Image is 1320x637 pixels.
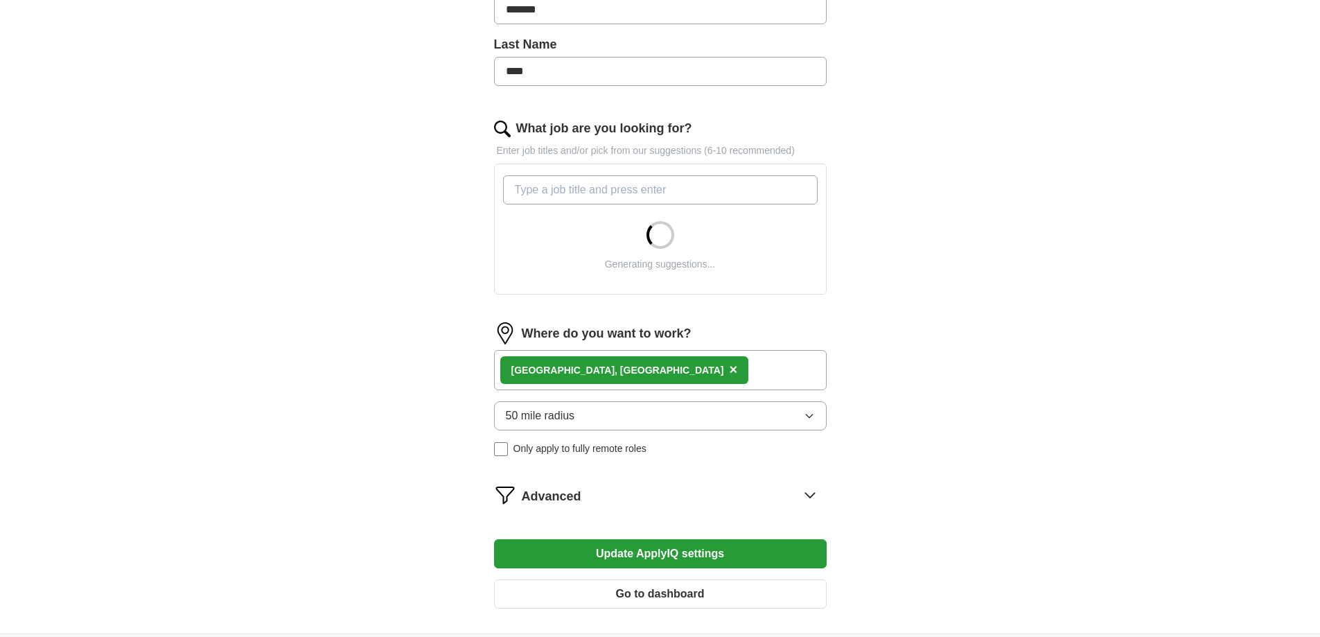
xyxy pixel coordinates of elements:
button: Update ApplyIQ settings [494,539,827,568]
span: Only apply to fully remote roles [513,442,646,456]
img: search.png [494,121,511,137]
div: [GEOGRAPHIC_DATA], [GEOGRAPHIC_DATA] [511,363,724,378]
label: Last Name [494,35,827,54]
img: location.png [494,322,516,344]
button: Go to dashboard [494,579,827,609]
img: filter [494,484,516,506]
label: What job are you looking for? [516,119,692,138]
button: 50 mile radius [494,401,827,430]
input: Only apply to fully remote roles [494,442,508,456]
button: × [729,360,737,381]
span: 50 mile radius [506,408,575,424]
label: Where do you want to work? [522,324,692,343]
div: Generating suggestions... [605,257,716,272]
input: Type a job title and press enter [503,175,818,204]
span: Advanced [522,487,581,506]
p: Enter job titles and/or pick from our suggestions (6-10 recommended) [494,143,827,158]
span: × [729,362,737,377]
